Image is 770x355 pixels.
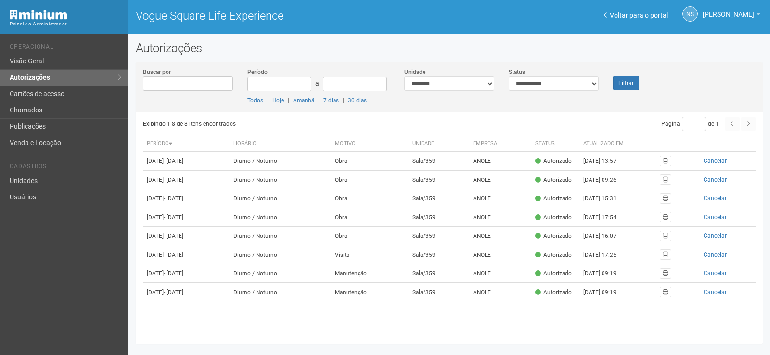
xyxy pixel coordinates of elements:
[331,171,409,189] td: Obra
[679,193,752,204] button: Cancelar
[143,208,230,227] td: [DATE]
[535,288,572,296] div: Autorizado
[164,289,183,295] span: - [DATE]
[230,171,331,189] td: Diurno / Noturno
[535,195,572,203] div: Autorizado
[164,214,183,220] span: - [DATE]
[143,227,230,245] td: [DATE]
[535,251,572,259] div: Autorizado
[143,171,230,189] td: [DATE]
[10,163,121,173] li: Cadastros
[509,68,525,76] label: Status
[143,245,230,264] td: [DATE]
[679,212,752,222] button: Cancelar
[579,283,632,302] td: [DATE] 09:19
[535,232,572,240] div: Autorizado
[469,136,532,152] th: Empresa
[247,68,268,76] label: Período
[230,283,331,302] td: Diurno / Noturno
[535,157,572,165] div: Autorizado
[579,136,632,152] th: Atualizado em
[10,43,121,53] li: Operacional
[579,208,632,227] td: [DATE] 17:54
[318,97,320,104] span: |
[409,136,469,152] th: Unidade
[535,269,572,278] div: Autorizado
[409,189,469,208] td: Sala/359
[164,251,183,258] span: - [DATE]
[267,97,269,104] span: |
[10,10,67,20] img: Minium
[409,245,469,264] td: Sala/359
[469,227,532,245] td: ANOLE
[331,208,409,227] td: Obra
[230,189,331,208] td: Diurno / Noturno
[679,287,752,297] button: Cancelar
[679,231,752,241] button: Cancelar
[579,245,632,264] td: [DATE] 17:25
[230,264,331,283] td: Diurno / Noturno
[469,264,532,283] td: ANOLE
[703,1,754,18] span: Nicolle Silva
[679,156,752,166] button: Cancelar
[230,136,331,152] th: Horário
[579,264,632,283] td: [DATE] 09:19
[409,283,469,302] td: Sala/359
[143,283,230,302] td: [DATE]
[579,152,632,171] td: [DATE] 13:57
[409,208,469,227] td: Sala/359
[10,20,121,28] div: Painel do Administrador
[143,68,171,76] label: Buscar por
[288,97,289,104] span: |
[661,121,719,127] span: Página de 1
[535,213,572,221] div: Autorizado
[315,79,319,87] span: a
[136,10,442,22] h1: Vogue Square Life Experience
[164,233,183,239] span: - [DATE]
[143,117,446,131] div: Exibindo 1-8 de 8 itens encontrados
[331,245,409,264] td: Visita
[230,208,331,227] td: Diurno / Noturno
[404,68,425,76] label: Unidade
[409,171,469,189] td: Sala/359
[613,76,639,90] button: Filtrar
[343,97,344,104] span: |
[230,227,331,245] td: Diurno / Noturno
[331,227,409,245] td: Obra
[604,12,668,19] a: Voltar para o portal
[293,97,314,104] a: Amanhã
[230,152,331,171] td: Diurno / Noturno
[409,264,469,283] td: Sala/359
[247,97,263,104] a: Todos
[143,189,230,208] td: [DATE]
[409,152,469,171] td: Sala/359
[469,171,532,189] td: ANOLE
[331,264,409,283] td: Manutenção
[531,136,579,152] th: Status
[469,152,532,171] td: ANOLE
[143,264,230,283] td: [DATE]
[272,97,284,104] a: Hoje
[164,176,183,183] span: - [DATE]
[143,136,230,152] th: Período
[331,189,409,208] td: Obra
[164,270,183,277] span: - [DATE]
[469,245,532,264] td: ANOLE
[679,249,752,260] button: Cancelar
[535,176,572,184] div: Autorizado
[331,136,409,152] th: Motivo
[164,195,183,202] span: - [DATE]
[679,174,752,185] button: Cancelar
[331,152,409,171] td: Obra
[143,152,230,171] td: [DATE]
[136,41,763,55] h2: Autorizações
[579,189,632,208] td: [DATE] 15:31
[579,171,632,189] td: [DATE] 09:26
[331,283,409,302] td: Manutenção
[469,283,532,302] td: ANOLE
[164,158,183,164] span: - [DATE]
[469,208,532,227] td: ANOLE
[579,227,632,245] td: [DATE] 16:07
[409,227,469,245] td: Sala/359
[679,268,752,279] button: Cancelar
